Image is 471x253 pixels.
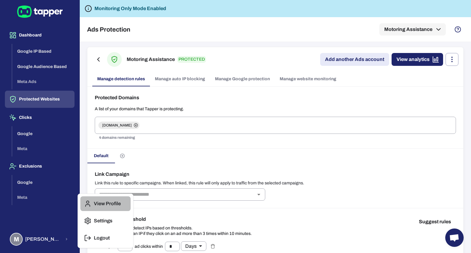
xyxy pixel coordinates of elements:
[94,218,113,224] p: Settings
[80,213,131,228] button: Settings
[80,196,131,211] button: View Profile
[445,228,464,247] div: Open chat
[94,235,110,241] p: Logout
[94,201,121,207] p: View Profile
[80,231,131,245] button: Logout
